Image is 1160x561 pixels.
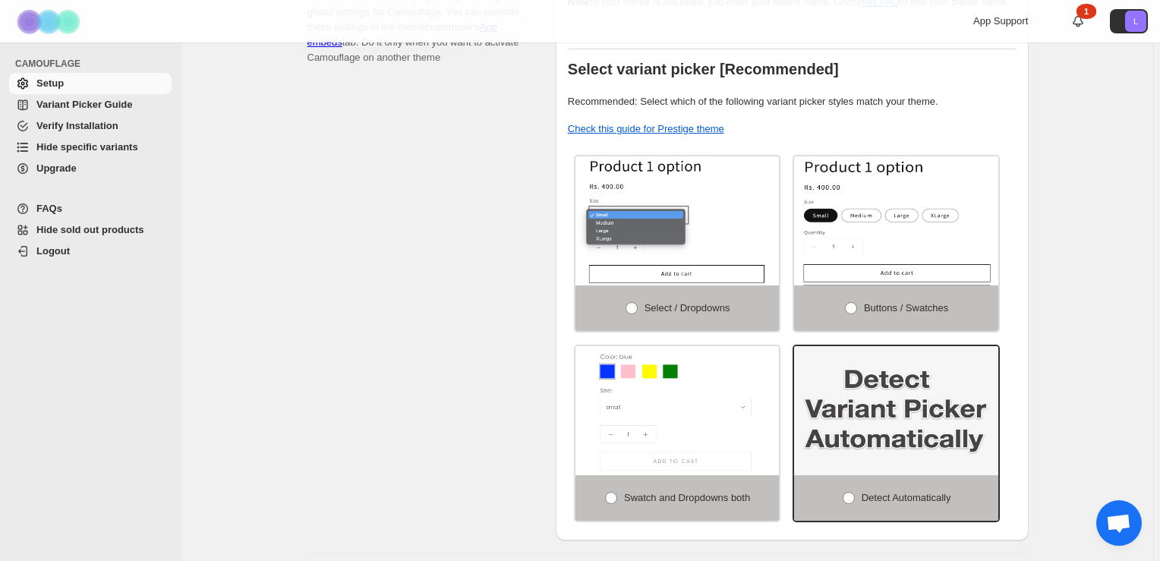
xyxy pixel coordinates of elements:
span: CAMOUFLAGE [15,58,175,70]
span: FAQs [36,203,62,214]
a: Variant Picker Guide [9,94,172,115]
a: Hide sold out products [9,219,172,241]
a: FAQs [9,198,172,219]
span: Swatch and Dropdowns both [624,492,750,503]
span: Setup [36,77,64,89]
span: Variant Picker Guide [36,99,132,110]
a: 1 [1070,14,1086,29]
span: Upgrade [36,162,77,174]
a: Setup [9,73,172,94]
span: Select / Dropdowns [645,302,730,314]
img: Swatch and Dropdowns both [575,346,780,475]
img: Select / Dropdowns [575,156,780,285]
span: Hide specific variants [36,141,138,153]
a: Hide specific variants [9,137,172,158]
span: App Support [973,15,1028,27]
a: Verify Installation [9,115,172,137]
b: Select variant picker [Recommended] [568,61,839,77]
div: 1 [1076,4,1096,19]
span: Hide sold out products [36,224,144,235]
img: Buttons / Swatches [794,156,998,285]
img: Detect Automatically [794,346,998,475]
span: Buttons / Swatches [864,302,948,314]
span: Detect Automatically [862,492,951,503]
a: Logout [9,241,172,262]
p: Recommended: Select which of the following variant picker styles match your theme. [568,94,1017,109]
span: Logout [36,245,70,257]
a: Upgrade [9,158,172,179]
button: Avatar with initials L [1110,9,1148,33]
img: Camouflage [12,1,88,43]
span: Avatar with initials L [1125,11,1146,32]
text: L [1133,17,1138,26]
a: Check this guide for Prestige theme [568,123,724,134]
span: Verify Installation [36,120,118,131]
a: Open chat [1096,500,1142,546]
